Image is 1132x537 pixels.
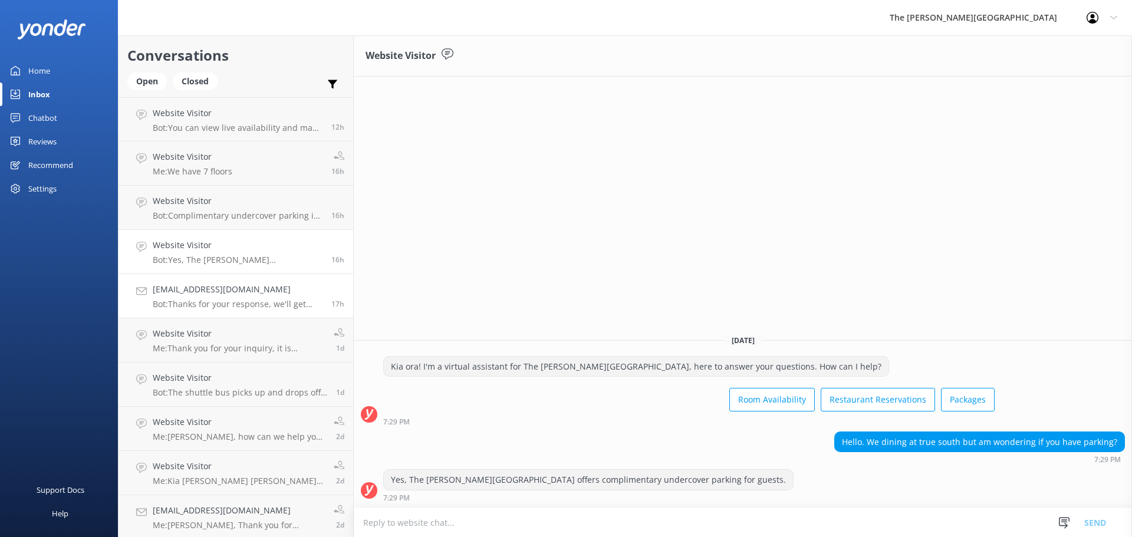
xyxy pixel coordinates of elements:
[725,335,762,345] span: [DATE]
[153,431,325,442] p: Me: [PERSON_NAME], how can we help you [DATE]? If you would like to contact reception, feel free ...
[153,123,323,133] p: Bot: You can view live availability and make your reservation online at [URL][DOMAIN_NAME].
[384,470,793,490] div: Yes, The [PERSON_NAME][GEOGRAPHIC_DATA] offers complimentary undercover parking for guests.
[153,255,323,265] p: Bot: Yes, The [PERSON_NAME][GEOGRAPHIC_DATA] offers complimentary undercover parking for guests.
[119,318,353,363] a: Website VisitorMe:Thank you for your inquiry, it is depending on the ages of kids. If a kid is [D...
[28,106,57,130] div: Chatbot
[18,19,85,39] img: yonder-white-logo.png
[336,387,344,397] span: 03:35pm 15-Aug-2025 (UTC +12:00) Pacific/Auckland
[331,166,344,176] span: 07:37pm 16-Aug-2025 (UTC +12:00) Pacific/Auckland
[28,130,57,153] div: Reviews
[173,74,223,87] a: Closed
[28,153,73,177] div: Recommend
[153,239,323,252] h4: Website Visitor
[153,371,327,384] h4: Website Visitor
[336,343,344,353] span: 09:39am 16-Aug-2025 (UTC +12:00) Pacific/Auckland
[52,502,68,525] div: Help
[821,388,935,411] button: Restaurant Reservations
[835,432,1124,452] div: Hello. We dining at true south but am wondering if you have parking?
[119,451,353,495] a: Website VisitorMe:Kia [PERSON_NAME] [PERSON_NAME], Thank you for your message. In order to book w...
[153,520,325,531] p: Me: [PERSON_NAME], Thank you for choosing The [PERSON_NAME] Hotel for your stay in [GEOGRAPHIC_DA...
[119,407,353,451] a: Website VisitorMe:[PERSON_NAME], how can we help you [DATE]? If you would like to contact recepti...
[331,210,344,220] span: 07:31pm 16-Aug-2025 (UTC +12:00) Pacific/Auckland
[127,73,167,90] div: Open
[28,59,50,83] div: Home
[119,97,353,141] a: Website VisitorBot:You can view live availability and make your reservation online at [URL][DOMAI...
[119,274,353,318] a: [EMAIL_ADDRESS][DOMAIN_NAME]Bot:Thanks for your response, we'll get back to you as soon as we can...
[127,74,173,87] a: Open
[383,419,410,426] strong: 7:29 PM
[119,141,353,186] a: Website VisitorMe:We have 7 floors16h
[153,343,325,354] p: Me: Thank you for your inquiry, it is depending on the ages of kids. If a kid is [DEMOGRAPHIC_DAT...
[28,83,50,106] div: Inbox
[941,388,995,411] button: Packages
[331,122,344,132] span: 10:45pm 16-Aug-2025 (UTC +12:00) Pacific/Auckland
[153,387,327,398] p: Bot: The shuttle bus picks up and drops off outside the [PERSON_NAME][GEOGRAPHIC_DATA], [STREET_A...
[153,460,325,473] h4: Website Visitor
[119,186,353,230] a: Website VisitorBot:Complimentary undercover parking is available for guests at The [PERSON_NAME][...
[119,363,353,407] a: Website VisitorBot:The shuttle bus picks up and drops off outside the [PERSON_NAME][GEOGRAPHIC_DA...
[153,416,325,429] h4: Website Visitor
[336,520,344,530] span: 09:28am 15-Aug-2025 (UTC +12:00) Pacific/Auckland
[153,166,232,177] p: Me: We have 7 floors
[336,431,344,442] span: 09:47am 15-Aug-2025 (UTC +12:00) Pacific/Auckland
[153,195,323,207] h4: Website Visitor
[153,327,325,340] h4: Website Visitor
[383,493,794,502] div: 07:29pm 16-Aug-2025 (UTC +12:00) Pacific/Auckland
[28,177,57,200] div: Settings
[331,255,344,265] span: 07:29pm 16-Aug-2025 (UTC +12:00) Pacific/Auckland
[153,476,325,486] p: Me: Kia [PERSON_NAME] [PERSON_NAME], Thank you for your message. In order to book with a promo co...
[119,230,353,274] a: Website VisitorBot:Yes, The [PERSON_NAME][GEOGRAPHIC_DATA] offers complimentary undercover parkin...
[1094,456,1121,463] strong: 7:29 PM
[153,283,323,296] h4: [EMAIL_ADDRESS][DOMAIN_NAME]
[153,299,323,309] p: Bot: Thanks for your response, we'll get back to you as soon as we can during opening hours.
[153,210,323,221] p: Bot: Complimentary undercover parking is available for guests at The [PERSON_NAME][GEOGRAPHIC_DAT...
[153,150,232,163] h4: Website Visitor
[37,478,84,502] div: Support Docs
[336,476,344,486] span: 09:41am 15-Aug-2025 (UTC +12:00) Pacific/Auckland
[834,455,1125,463] div: 07:29pm 16-Aug-2025 (UTC +12:00) Pacific/Auckland
[729,388,815,411] button: Room Availability
[173,73,218,90] div: Closed
[366,48,436,64] h3: Website Visitor
[153,504,325,517] h4: [EMAIL_ADDRESS][DOMAIN_NAME]
[383,417,995,426] div: 07:29pm 16-Aug-2025 (UTC +12:00) Pacific/Auckland
[331,299,344,309] span: 05:56pm 16-Aug-2025 (UTC +12:00) Pacific/Auckland
[153,107,323,120] h4: Website Visitor
[127,44,344,67] h2: Conversations
[383,495,410,502] strong: 7:29 PM
[384,357,889,377] div: Kia ora! I'm a virtual assistant for The [PERSON_NAME][GEOGRAPHIC_DATA], here to answer your ques...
